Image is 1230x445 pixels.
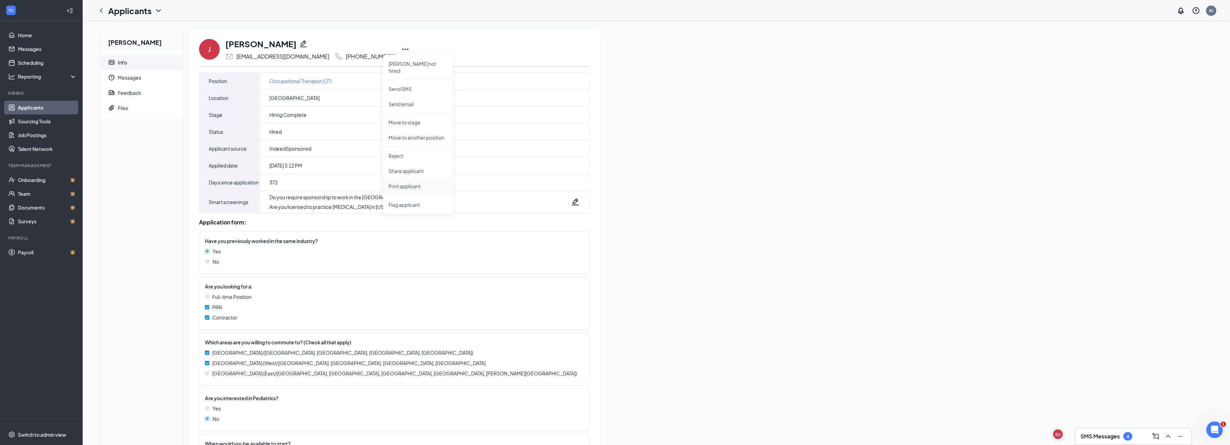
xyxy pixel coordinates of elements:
span: Yes [213,247,221,255]
iframe: Intercom live chat [1207,422,1223,438]
a: DocumentsCrown [18,201,77,214]
div: Files [118,104,128,111]
span: Are you interested in Pediatrics? [205,394,279,402]
a: Home [18,28,77,42]
svg: Settings [8,431,15,438]
span: Yes [213,405,221,412]
a: OnboardingCrown [18,173,77,187]
span: Position [209,77,227,85]
span: [DATE] 3:12 PM [269,162,302,169]
p: [PERSON_NAME] not hired [389,60,448,74]
svg: Phone [335,52,343,61]
p: Share applicant [389,168,448,174]
a: Job Postings [18,128,77,142]
a: ReportFeedback [100,85,183,100]
a: Applicants [18,101,77,114]
div: Hiring [8,90,75,96]
span: 372 [269,179,278,186]
span: Hired [269,128,282,135]
a: PayrollCrown [18,245,77,259]
span: Location [209,94,228,102]
svg: ChevronDown [154,7,163,15]
div: Are you licensed to practice [MEDICAL_DATA] in [US_STATE]? : [269,203,424,210]
div: [EMAIL_ADDRESS][DOMAIN_NAME] [236,53,329,60]
svg: Report [108,89,115,96]
span: Have you previously worked in the same industry? [205,237,318,245]
a: TeamCrown [18,187,77,201]
div: AJ [1209,8,1214,13]
div: 4 [1127,434,1129,439]
svg: Pencil [299,40,308,48]
svg: Email [225,52,234,61]
svg: WorkstreamLogo [8,7,14,14]
a: Scheduling [18,56,77,70]
div: [PHONE_NUMBER] [346,53,396,60]
span: Applicant source [209,144,247,153]
div: Reporting [18,73,77,80]
span: Full-time Position [212,293,251,301]
svg: Clock [108,74,115,81]
span: Stage [209,111,223,119]
h2: [PERSON_NAME] [100,30,183,52]
span: Applied date [209,161,238,170]
button: ChevronUp [1163,431,1174,442]
span: [GEOGRAPHIC_DATA] [269,94,320,101]
span: PRN [212,303,222,311]
a: SurveysCrown [18,214,77,228]
a: PaperclipFiles [100,100,183,115]
svg: Notifications [1177,7,1185,15]
span: [GEOGRAPHIC_DATA] ([GEOGRAPHIC_DATA], [GEOGRAPHIC_DATA], [GEOGRAPHIC_DATA], [GEOGRAPHIC_DATA]) [212,349,473,356]
p: Reject [389,152,448,159]
svg: ChevronLeft [97,7,105,15]
p: Send email [389,101,448,108]
a: Sourcing Tools [18,114,77,128]
svg: QuestionInfo [1192,7,1200,15]
span: Days since application [209,178,259,186]
div: Do you require sponsorship to work in the [GEOGRAPHIC_DATA]? : [269,194,424,201]
div: Switch to admin view [18,431,66,438]
svg: Minimize [1177,432,1185,441]
p: Send SMS [389,85,448,92]
svg: Analysis [8,73,15,80]
span: [GEOGRAPHIC_DATA] (West/[GEOGRAPHIC_DATA], [GEOGRAPHIC_DATA], [GEOGRAPHIC_DATA], [GEOGRAPHIC_DATA] [212,359,486,367]
div: Feedback [118,89,141,96]
svg: Collapse [66,7,73,14]
button: Minimize [1175,431,1186,442]
div: Team Management [8,163,75,169]
span: Hiring Complete [269,111,307,118]
span: Contractor [212,314,237,321]
span: Which areas are you willing to commute to? (Check all that apply) [205,338,351,346]
div: Application form: [199,219,590,226]
span: Messages [118,70,177,85]
div: Payroll [8,235,75,241]
span: No [213,258,219,265]
a: ClockMessages [100,70,183,85]
span: IndeedSponsored [269,145,311,152]
div: J [208,44,211,54]
p: Move to another position [389,134,448,141]
div: Info [118,59,127,66]
span: Flag applicant [389,201,448,209]
svg: ComposeMessage [1152,432,1160,441]
a: ContactCardInfo [100,55,183,70]
span: [GEOGRAPHIC_DATA] (East/[GEOGRAPHIC_DATA], [GEOGRAPHIC_DATA], [GEOGRAPHIC_DATA], [GEOGRAPHIC_DATA... [212,370,577,377]
a: Messages [18,42,77,56]
span: Are you looking for a: [205,283,253,290]
a: Occupational Therapist (OT) [269,77,332,85]
svg: ChevronUp [1164,432,1172,441]
span: 1 [1221,422,1226,427]
p: Print applicant [389,183,448,190]
svg: ContactCard [108,59,115,66]
span: Status [209,128,223,136]
svg: Pencil [571,198,580,206]
svg: Ellipses [401,45,410,53]
h1: [PERSON_NAME] [225,38,297,50]
a: Talent Network [18,142,77,156]
h1: Applicants [108,5,152,17]
span: No [213,415,219,423]
button: ComposeMessage [1150,431,1161,442]
p: Move to stage [389,119,448,126]
svg: Paperclip [108,104,115,111]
